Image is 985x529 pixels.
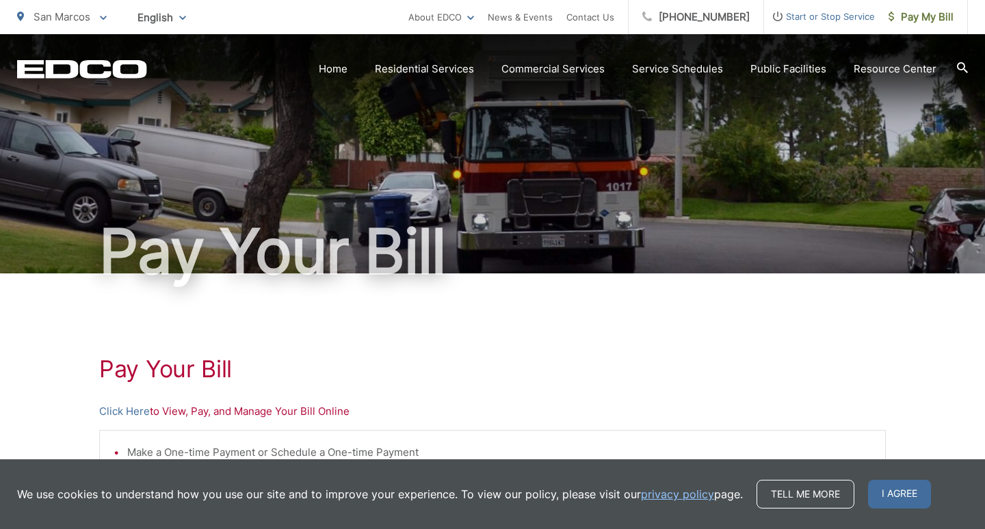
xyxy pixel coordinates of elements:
[99,403,886,420] p: to View, Pay, and Manage Your Bill Online
[889,9,954,25] span: Pay My Bill
[632,61,723,77] a: Service Schedules
[17,217,968,286] h1: Pay Your Bill
[854,61,936,77] a: Resource Center
[566,9,614,25] a: Contact Us
[17,59,147,79] a: EDCD logo. Return to the homepage.
[99,355,886,383] h1: Pay Your Bill
[127,5,196,29] span: English
[99,403,150,420] a: Click Here
[757,480,854,508] a: Tell me more
[868,480,931,508] span: I agree
[127,444,871,461] li: Make a One-time Payment or Schedule a One-time Payment
[641,486,714,502] a: privacy policy
[375,61,474,77] a: Residential Services
[750,61,826,77] a: Public Facilities
[34,10,90,23] span: San Marcos
[501,61,605,77] a: Commercial Services
[319,61,347,77] a: Home
[408,9,474,25] a: About EDCO
[488,9,553,25] a: News & Events
[17,486,743,502] p: We use cookies to understand how you use our site and to improve your experience. To view our pol...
